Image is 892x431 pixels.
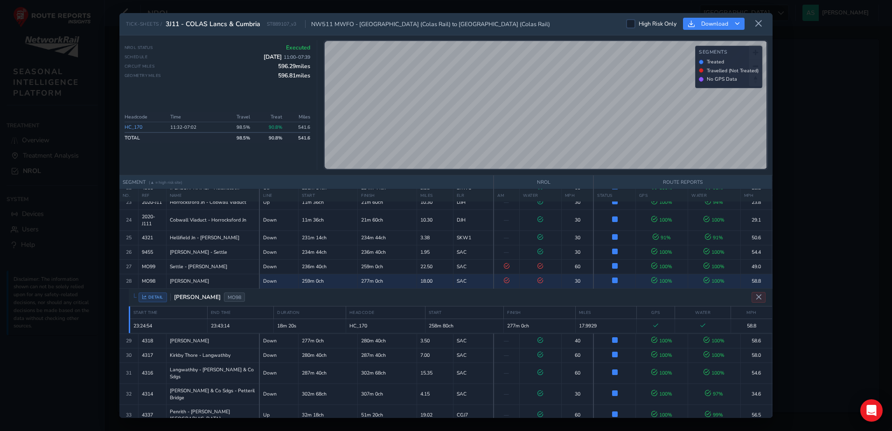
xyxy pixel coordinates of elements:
div: Open Intercom Messenger [860,399,883,422]
td: 4316 [138,362,166,383]
span: MO98 [224,292,245,302]
span: 100 % [704,249,725,256]
td: 60 [561,259,593,274]
span: 100 % [704,369,725,376]
td: 2020-J111 [138,209,166,230]
span: 24 [126,216,132,223]
span: [PERSON_NAME] [170,337,209,344]
td: 40 [561,334,593,348]
td: SKW1 [453,230,494,245]
th: END TIME [207,306,273,319]
th: NAME [166,189,259,202]
a: HC_170 [125,124,142,131]
th: ROUTE REPORTS [593,175,772,189]
td: 307m 0ch [358,383,417,404]
td: 4.15 [417,383,453,404]
td: SAC [453,362,494,383]
span: 100 % [651,369,672,376]
td: 9455 [138,245,166,259]
td: 90.8% [253,122,285,133]
th: START [425,306,503,319]
td: 90.8 % [253,132,285,143]
span: 94 % [705,199,723,206]
span: 91 % [653,234,671,241]
td: Down [259,334,298,348]
td: SAC [453,348,494,362]
td: SAC [453,274,494,288]
td: Down [259,245,298,259]
span: 31 [126,369,132,376]
td: 1.95 [417,245,453,259]
td: 23:24:54 [130,319,208,333]
td: MO98 [138,274,166,288]
th: FINISH [358,189,417,202]
span: 11:00 - 07:39 [284,54,310,61]
td: 21m 60ch [358,195,417,209]
td: 302m 68ch [358,362,417,383]
td: Down [259,274,298,288]
td: Down [259,209,298,230]
span: 23 [126,199,132,206]
td: 18.00 [417,274,453,288]
span: 97 % [705,390,723,397]
span: 100 % [704,352,725,359]
td: 280m 40ch [298,348,357,362]
td: 11:32-07:02 [167,122,221,133]
td: 60 [561,348,593,362]
td: 258m 80ch [425,319,503,333]
th: HEADCODE [346,306,425,319]
span: 100 % [651,337,672,344]
td: 50.6 [740,230,772,245]
th: REF [138,189,166,202]
td: 3.38 [417,230,453,245]
td: 49.0 [740,259,772,274]
th: START [298,189,357,202]
td: 23.8 [740,195,772,209]
span: 32 [126,390,132,397]
span: 30 [126,352,132,359]
td: TOTAL [125,132,168,143]
th: FINISH [504,306,576,319]
span: 91 % [705,234,723,241]
td: 60 [561,362,593,383]
td: SAC [453,334,494,348]
td: 10.30 [417,195,453,209]
span: Cobwall Viaduct - Horrocksford Jn [170,216,246,223]
h4: Segments [699,49,759,56]
td: 234m 44ch [358,230,417,245]
td: 58.8 [740,274,772,288]
td: 541.6 [285,122,310,133]
td: 4318 [138,334,166,348]
th: Time [167,112,221,122]
td: 277m 0ch [298,334,357,348]
th: WATER [519,189,561,202]
td: 30 [561,195,593,209]
td: Down [259,362,298,383]
td: 30 [561,209,593,230]
span: 100 % [651,352,672,359]
td: 22.50 [417,259,453,274]
span: Langwathby - [PERSON_NAME] & Co Sdgs [170,366,256,380]
span: DETAIL [139,292,167,302]
span: — [504,390,509,397]
td: 54.4 [740,245,772,259]
td: 30 [561,230,593,245]
th: Treat [253,112,285,122]
td: 287m 40ch [358,348,417,362]
th: MILES [575,306,636,319]
td: 3.50 [417,334,453,348]
span: — [504,216,509,223]
span: Vehicle: 170 [349,322,367,329]
td: 18m 20s [274,319,346,333]
td: 4321 [138,230,166,245]
td: 30 [561,274,593,288]
th: LINE [259,189,298,202]
td: 236m 40ch [298,259,357,274]
td: DJH [453,209,494,230]
td: 11m 36ch [298,209,357,230]
span: 100 % [651,263,672,270]
td: SAC [453,259,494,274]
span: 29 [126,337,132,344]
td: Down [259,383,298,404]
span: 100 % [651,216,672,223]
